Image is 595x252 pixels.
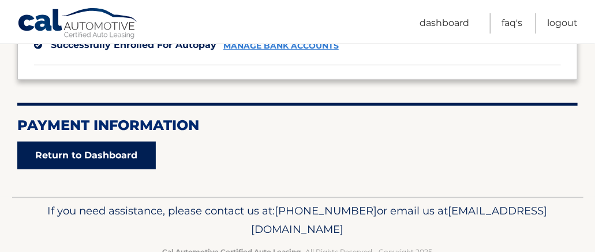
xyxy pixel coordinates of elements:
[502,13,522,34] a: FAQ's
[420,13,469,34] a: Dashboard
[17,117,578,134] h2: Payment Information
[29,202,566,239] p: If you need assistance, please contact us at: or email us at
[275,204,377,217] span: [PHONE_NUMBER]
[51,39,216,50] span: successfully enrolled for autopay
[223,41,339,51] a: manage bank accounts
[17,8,139,41] a: Cal Automotive
[34,41,42,49] img: check.svg
[547,13,578,34] a: Logout
[17,142,156,169] a: Return to Dashboard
